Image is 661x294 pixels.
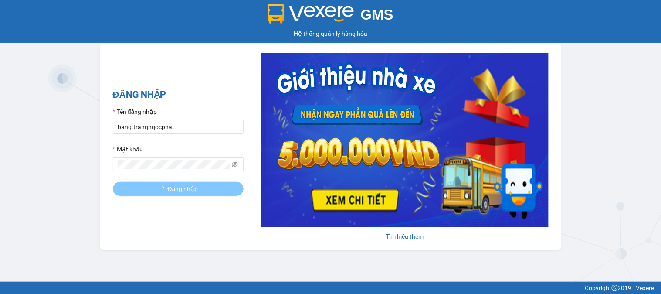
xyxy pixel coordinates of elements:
[261,232,549,241] div: Tìm hiểu thêm
[158,186,168,192] span: loading
[268,13,393,20] a: GMS
[612,285,618,291] span: copyright
[7,283,654,293] div: Copyright 2019 - Vexere
[2,29,659,38] div: Hệ thống quản lý hàng hóa
[232,161,238,168] span: eye-invisible
[113,182,244,196] button: Đăng nhập
[268,4,354,24] img: logo 2
[113,88,244,102] h2: ĐĂNG NHẬP
[361,7,393,23] span: GMS
[168,184,198,194] span: Đăng nhập
[261,53,549,227] img: banner-0
[118,160,231,169] input: Mật khẩu
[113,120,244,134] input: Tên đăng nhập
[113,144,143,154] label: Mật khẩu
[113,107,157,116] label: Tên đăng nhập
